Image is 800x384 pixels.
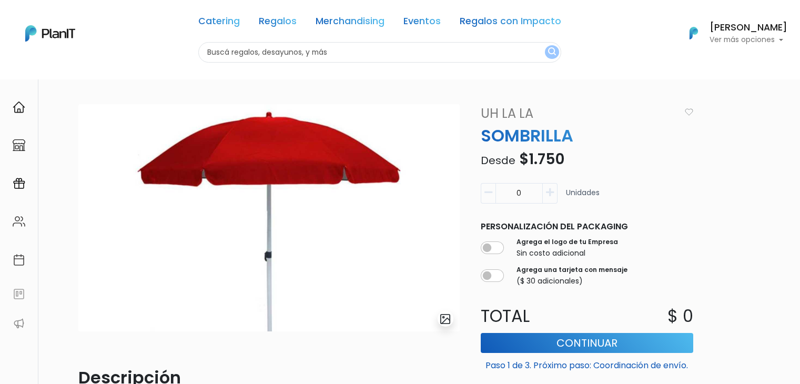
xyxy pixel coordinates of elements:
[13,177,25,190] img: campaigns-02234683943229c281be62815700db0a1741e53638e28bf9629b52c665b00959.svg
[13,317,25,330] img: partners-52edf745621dab592f3b2c58e3bca9d71375a7ef29c3b500c9f145b62cc070d4.svg
[316,17,384,29] a: Merchandising
[710,23,787,33] h6: [PERSON_NAME]
[517,265,627,275] label: Agrega una tarjeta con mensaje
[481,333,693,353] button: Continuar
[198,42,561,63] input: Buscá regalos, desayunos, y más
[710,36,787,44] p: Ver más opciones
[13,139,25,151] img: marketplace-4ceaa7011d94191e9ded77b95e3339b90024bf715f7c57f8cf31f2d8c509eaba.svg
[519,149,564,169] span: $1.750
[13,215,25,228] img: people-662611757002400ad9ed0e3c099ab2801c6687ba6c219adb57efc949bc21e19d.svg
[474,104,681,123] a: Uh La La
[548,47,556,57] img: search_button-432b6d5273f82d61273b3651a40e1bd1b912527efae98b1b7a1b2c0702e16a8d.svg
[439,313,451,325] img: gallery-light
[685,108,693,116] img: heart_icon
[460,17,561,29] a: Regalos con Impacto
[474,123,700,148] p: SOMBRILLA
[474,304,587,329] p: Total
[13,254,25,266] img: calendar-87d922413cdce8b2cf7b7f5f62616a5cf9e4887200fb71536465627b3292af00.svg
[566,187,600,208] p: Unidades
[403,17,441,29] a: Eventos
[13,288,25,300] img: feedback-78b5a0c8f98aac82b08bfc38622c3050aee476f2c9584af64705fc4e61158814.svg
[25,25,75,42] img: PlanIt Logo
[481,220,693,233] p: Personalización del packaging
[667,304,693,329] p: $ 0
[481,153,515,168] span: Desde
[259,17,297,29] a: Regalos
[676,19,787,47] button: PlanIt Logo [PERSON_NAME] Ver más opciones
[517,237,618,247] label: Agrega el logo de tu Empresa
[682,22,705,45] img: PlanIt Logo
[517,248,618,259] p: Sin costo adicional
[13,101,25,114] img: home-e721727adea9d79c4d83392d1f703f7f8bce08238fde08b1acbfd93340b81755.svg
[198,17,240,29] a: Catering
[78,104,460,331] img: WhatsApp_Image_2023-10-16_at_20.14.41.jpeg
[481,355,693,372] p: Paso 1 de 3. Próximo paso: Coordinación de envío.
[517,276,627,287] p: ($ 30 adicionales)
